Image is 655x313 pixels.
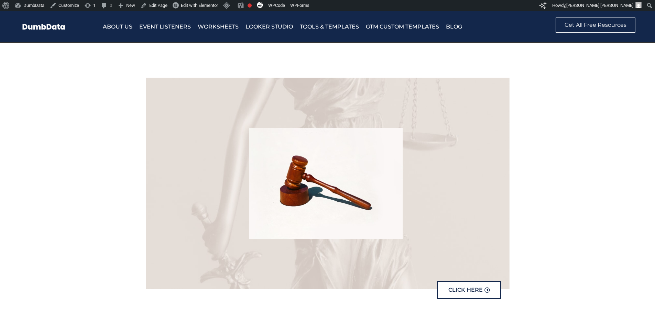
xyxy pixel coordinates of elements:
[248,3,252,8] div: Focus keyphrase not set
[366,22,439,32] a: GTM Custom Templates
[300,22,359,32] a: Tools & Templates
[139,22,191,32] a: Event Listeners
[181,3,218,8] span: Edit with Elementor
[566,3,633,8] span: [PERSON_NAME] [PERSON_NAME]
[198,22,239,32] a: Worksheets
[565,22,626,28] span: Get All Free Resources
[446,22,462,32] a: Blog
[103,22,132,32] a: About Us
[257,2,263,8] img: svg+xml;base64,PHN2ZyB4bWxucz0iaHR0cDovL3d3dy53My5vcmcvMjAwMC9zdmciIHZpZXdCb3g9IjAgMCAzMiAzMiI+PG...
[448,287,483,293] span: Click here
[245,22,293,32] a: Looker Studio
[103,22,511,32] nav: Menu
[437,281,501,299] a: Click here
[556,18,635,33] a: Get All Free Resources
